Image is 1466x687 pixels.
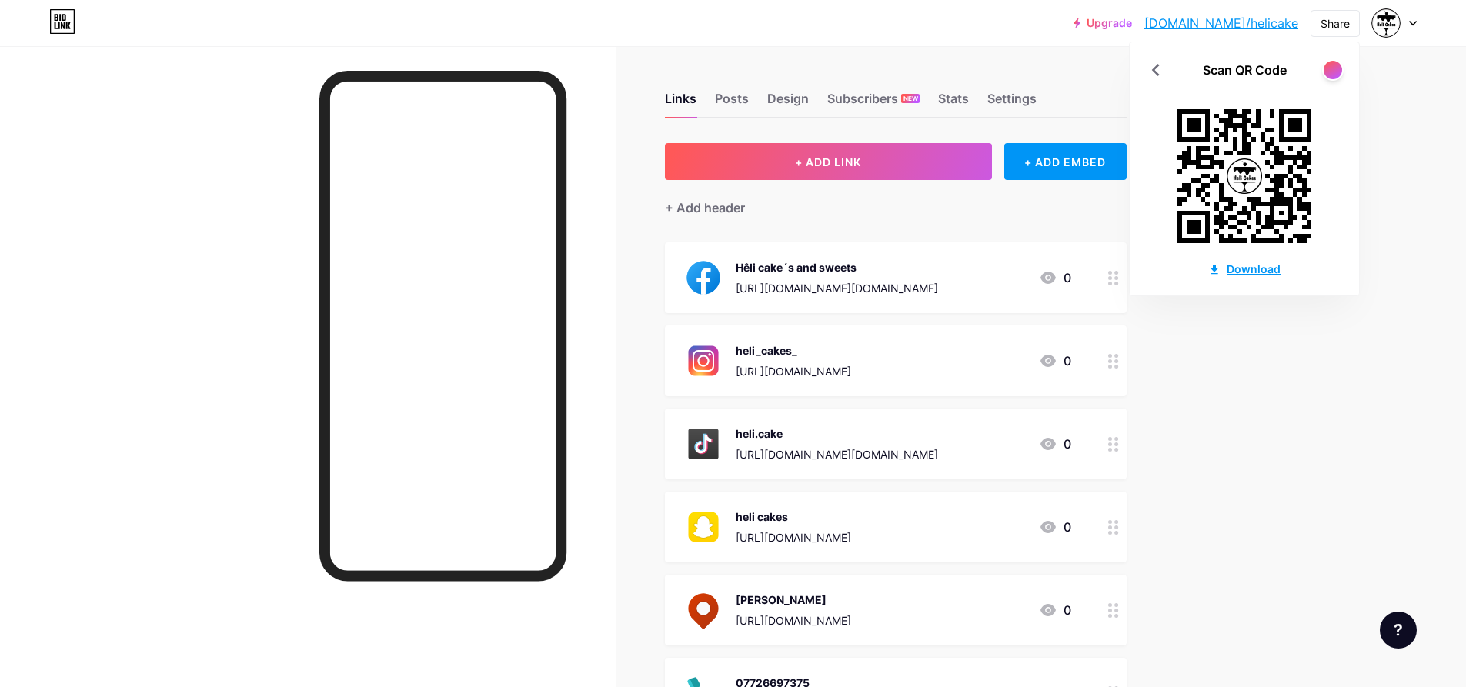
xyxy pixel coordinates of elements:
[736,592,851,608] div: [PERSON_NAME]
[938,89,969,117] div: Stats
[795,155,861,168] span: + ADD LINK
[736,259,938,275] div: Hêli cake´s and sweets
[1144,14,1298,32] a: [DOMAIN_NAME]/helicake
[1004,143,1127,180] div: + ADD EMBED
[1039,352,1071,370] div: 0
[903,94,918,103] span: NEW
[683,341,723,381] img: heli_cakes_
[1203,61,1287,79] div: Scan QR Code
[736,509,851,525] div: heli cakes
[1039,268,1071,287] div: 0
[1039,601,1071,619] div: 0
[736,342,851,359] div: heli_cakes_
[1039,435,1071,453] div: 0
[827,89,920,117] div: Subscribers
[736,363,851,379] div: [URL][DOMAIN_NAME]
[683,258,723,298] img: Hêli cake´s and sweets
[683,424,723,464] img: heli.cake
[665,143,992,180] button: + ADD LINK
[736,280,938,296] div: [URL][DOMAIN_NAME][DOMAIN_NAME]
[715,89,749,117] div: Posts
[767,89,809,117] div: Design
[1208,261,1281,277] div: Download
[665,89,696,117] div: Links
[736,529,851,545] div: [URL][DOMAIN_NAME]
[987,89,1037,117] div: Settings
[1321,15,1350,32] div: Share
[665,198,745,217] div: + Add header
[683,507,723,547] img: heli cakes
[1039,518,1071,536] div: 0
[736,425,938,442] div: heli.cake
[683,590,723,630] img: Heli Cake
[736,446,938,462] div: [URL][DOMAIN_NAME][DOMAIN_NAME]
[1074,17,1132,29] a: Upgrade
[1371,8,1401,38] img: heli cake
[736,612,851,629] div: [URL][DOMAIN_NAME]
